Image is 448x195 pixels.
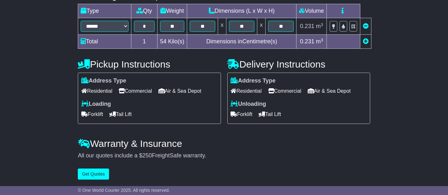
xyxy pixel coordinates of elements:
[78,4,131,18] td: Type
[259,109,281,119] span: Tail Lift
[321,38,323,42] sup: 3
[81,86,112,96] span: Residential
[316,38,323,45] span: m
[363,38,369,45] a: Add new item
[268,86,301,96] span: Commercial
[142,152,152,159] span: 250
[231,86,262,96] span: Residential
[321,22,323,27] sup: 3
[257,18,266,35] td: x
[78,188,170,193] span: © One World Courier 2025. All rights reserved.
[297,4,327,18] td: Volume
[300,23,314,29] span: 0.231
[158,86,202,96] span: Air & Sea Depot
[119,86,152,96] span: Commercial
[316,23,323,29] span: m
[131,35,158,49] td: 1
[308,86,351,96] span: Air & Sea Depot
[78,152,370,159] div: All our quotes include a $ FreightSafe warranty.
[81,77,126,84] label: Address Type
[78,169,109,180] button: Get Quotes
[231,77,276,84] label: Address Type
[187,35,297,49] td: Dimensions in Centimetre(s)
[231,109,253,119] span: Forklift
[131,4,158,18] td: Qty
[78,35,131,49] td: Total
[81,101,111,108] label: Loading
[158,4,187,18] td: Weight
[160,38,166,45] span: 54
[231,101,266,108] label: Unloading
[227,59,370,69] h4: Delivery Instructions
[109,109,132,119] span: Tail Lift
[218,18,226,35] td: x
[300,38,314,45] span: 0.231
[187,4,297,18] td: Dimensions (L x W x H)
[78,59,221,69] h4: Pickup Instructions
[158,35,187,49] td: Kilo(s)
[81,109,103,119] span: Forklift
[78,138,370,149] h4: Warranty & Insurance
[363,23,369,29] a: Remove this item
